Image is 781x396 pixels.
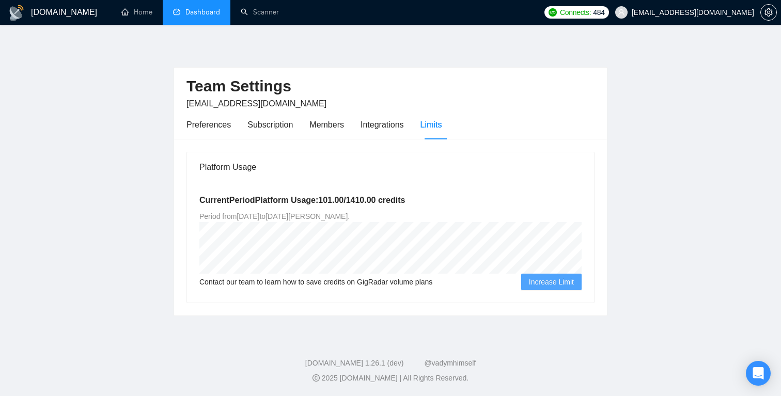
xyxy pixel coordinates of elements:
[760,4,777,21] button: setting
[309,118,344,131] div: Members
[241,8,279,17] a: searchScanner
[420,118,442,131] div: Limits
[313,374,320,382] span: copyright
[305,359,404,367] a: [DOMAIN_NAME] 1.26.1 (dev)
[199,212,350,220] span: Period from [DATE] to [DATE][PERSON_NAME] .
[529,276,574,288] span: Increase Limit
[173,8,220,17] a: dashboardDashboard
[618,9,625,16] span: user
[121,8,152,17] a: homeHome
[186,118,231,131] div: Preferences
[8,373,773,384] div: 2025 [DOMAIN_NAME] | All Rights Reserved.
[424,359,476,367] a: @vadymhimself
[247,118,293,131] div: Subscription
[760,8,777,17] a: setting
[361,118,404,131] div: Integrations
[746,361,771,386] div: Open Intercom Messenger
[521,274,582,290] button: Increase Limit
[593,7,604,18] span: 484
[199,152,582,182] div: Platform Usage
[199,276,432,288] span: Contact our team to learn how to save credits on GigRadar volume plans
[761,8,776,17] span: setting
[186,99,326,108] span: [EMAIL_ADDRESS][DOMAIN_NAME]
[549,8,557,17] img: upwork-logo.png
[560,7,591,18] span: Connects:
[8,5,25,21] img: logo
[199,194,582,207] h5: Current Period Platform Usage: 101.00 / 1410.00 credits
[186,76,595,97] h2: Team Settings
